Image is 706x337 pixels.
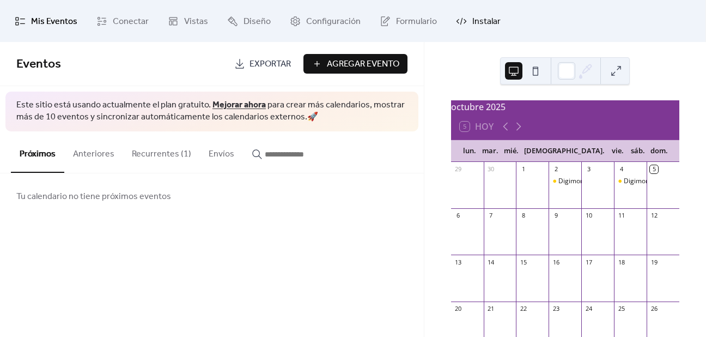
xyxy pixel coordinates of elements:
[501,140,521,162] div: mié.
[219,4,279,38] a: Diseño
[552,165,560,173] div: 2
[88,4,157,38] a: Conectar
[519,212,527,220] div: 8
[519,258,527,266] div: 15
[487,258,495,266] div: 14
[558,177,620,186] div: Digimon Card Game
[454,212,462,220] div: 6
[650,305,658,313] div: 26
[648,140,671,162] div: dom.
[552,305,560,313] div: 23
[123,131,200,172] button: Recurrentes (1)
[487,212,495,220] div: 7
[282,4,369,38] a: Configuración
[244,13,271,30] span: Diseño
[585,258,593,266] div: 17
[607,140,628,162] div: vie.
[585,212,593,220] div: 10
[549,177,581,186] div: Digimon Card Game
[200,131,243,172] button: Envíos
[249,58,291,71] span: Exportar
[650,212,658,220] div: 12
[487,165,495,173] div: 30
[585,165,593,173] div: 3
[617,305,625,313] div: 25
[521,140,607,162] div: [DEMOGRAPHIC_DATA].
[327,58,399,71] span: Agregar Evento
[451,100,679,113] div: octubre 2025
[519,305,527,313] div: 22
[31,13,77,30] span: Mis Eventos
[372,4,445,38] a: Formulario
[11,131,64,173] button: Próximos
[184,13,208,30] span: Vistas
[16,99,407,124] span: Este sitio está usando actualmente el plan gratuito. para crear más calendarios, mostrar más de 1...
[650,165,658,173] div: 5
[624,177,686,186] div: Digimon Card Game
[650,258,658,266] div: 19
[585,305,593,313] div: 24
[628,140,648,162] div: sáb.
[617,165,625,173] div: 4
[454,305,462,313] div: 20
[617,258,625,266] div: 18
[552,212,560,220] div: 9
[519,165,527,173] div: 1
[303,54,407,74] button: Agregar Evento
[16,52,61,76] span: Eventos
[552,258,560,266] div: 16
[396,13,437,30] span: Formulario
[7,4,86,38] a: Mis Eventos
[448,4,509,38] a: Instalar
[226,54,299,74] a: Exportar
[617,212,625,220] div: 11
[472,13,501,30] span: Instalar
[160,4,216,38] a: Vistas
[306,13,361,30] span: Configuración
[113,13,149,30] span: Conectar
[64,131,123,172] button: Anteriores
[479,140,501,162] div: mar.
[16,190,171,203] span: Tu calendario no tiene próximos eventos
[212,97,266,113] a: Mejorar ahora
[487,305,495,313] div: 21
[454,165,462,173] div: 29
[454,258,462,266] div: 13
[460,140,480,162] div: lun.
[614,177,647,186] div: Digimon Card Game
